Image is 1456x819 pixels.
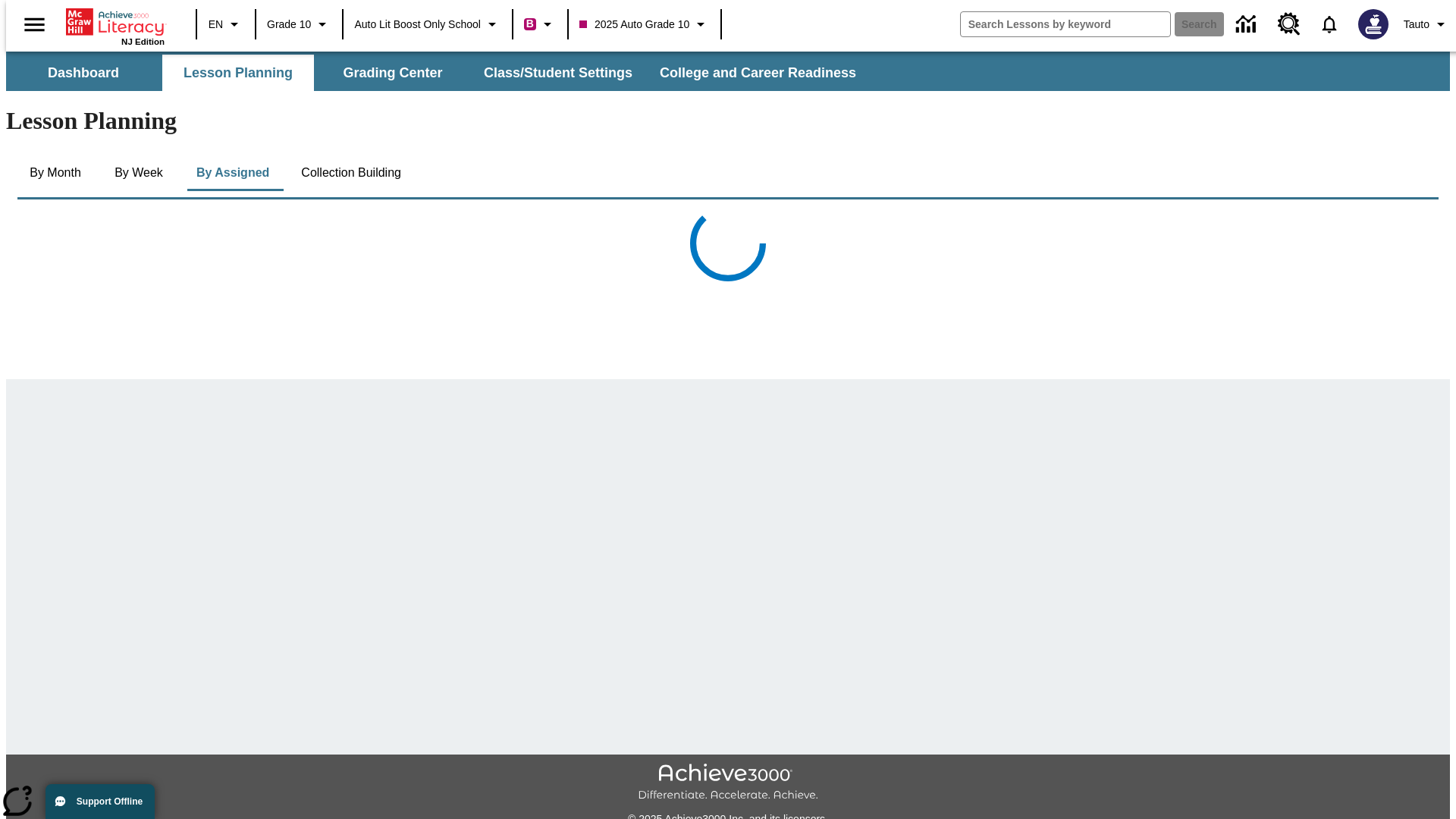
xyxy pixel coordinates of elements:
[66,7,165,37] a: Home
[202,11,250,38] button: Language: EN, Select a language
[579,17,689,33] span: 2025 Auto Grade 10
[12,2,57,47] button: Open side menu
[289,155,413,191] button: Collection Building
[45,784,155,819] button: Support Offline
[6,107,1450,135] h1: Lesson Planning
[6,52,1450,91] div: SubNavbar
[648,55,868,91] button: College and Career Readiness
[1404,17,1429,33] span: Tauto
[8,55,159,91] button: Dashboard
[209,17,223,33] span: EN
[184,155,281,191] button: By Assigned
[317,55,469,91] button: Grading Center
[17,155,93,191] button: By Month
[121,37,165,46] span: NJ Edition
[267,17,311,33] span: Grade 10
[77,796,143,807] span: Support Offline
[1398,11,1456,38] button: Profile/Settings
[526,14,534,33] span: B
[354,17,481,33] span: Auto Lit Boost only School
[261,11,337,38] button: Grade: Grade 10, Select a grade
[638,764,818,802] img: Achieve3000 Differentiate Accelerate Achieve
[66,5,165,46] div: Home
[1358,9,1389,39] img: Avatar
[1349,5,1398,44] button: Select a new avatar
[6,55,870,91] div: SubNavbar
[1227,4,1269,45] a: Data Center
[101,155,177,191] button: By Week
[472,55,645,91] button: Class/Student Settings
[162,55,314,91] button: Lesson Planning
[1310,5,1349,44] a: Notifications
[573,11,716,38] button: Class: 2025 Auto Grade 10, Select your class
[961,12,1170,36] input: search field
[348,11,507,38] button: School: Auto Lit Boost only School, Select your school
[1269,4,1310,45] a: Resource Center, Will open in new tab
[518,11,563,38] button: Boost Class color is violet red. Change class color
